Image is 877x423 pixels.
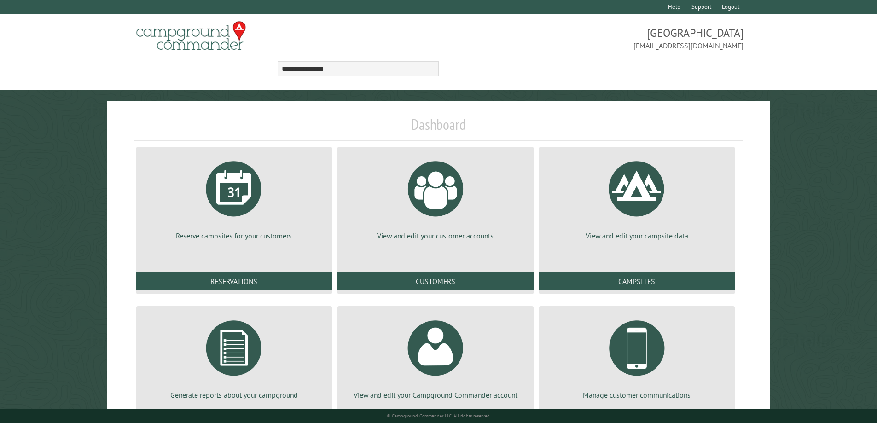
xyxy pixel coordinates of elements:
[550,390,724,400] p: Manage customer communications
[337,272,534,290] a: Customers
[134,116,744,141] h1: Dashboard
[147,231,321,241] p: Reserve campsites for your customers
[439,25,744,51] span: [GEOGRAPHIC_DATA] [EMAIL_ADDRESS][DOMAIN_NAME]
[134,18,249,54] img: Campground Commander
[147,154,321,241] a: Reserve campsites for your customers
[348,390,523,400] p: View and edit your Campground Commander account
[348,313,523,400] a: View and edit your Campground Commander account
[147,313,321,400] a: Generate reports about your campground
[550,154,724,241] a: View and edit your campsite data
[539,272,735,290] a: Campsites
[387,413,491,419] small: © Campground Commander LLC. All rights reserved.
[348,154,523,241] a: View and edit your customer accounts
[348,231,523,241] p: View and edit your customer accounts
[550,313,724,400] a: Manage customer communications
[147,390,321,400] p: Generate reports about your campground
[550,231,724,241] p: View and edit your campsite data
[136,272,332,290] a: Reservations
